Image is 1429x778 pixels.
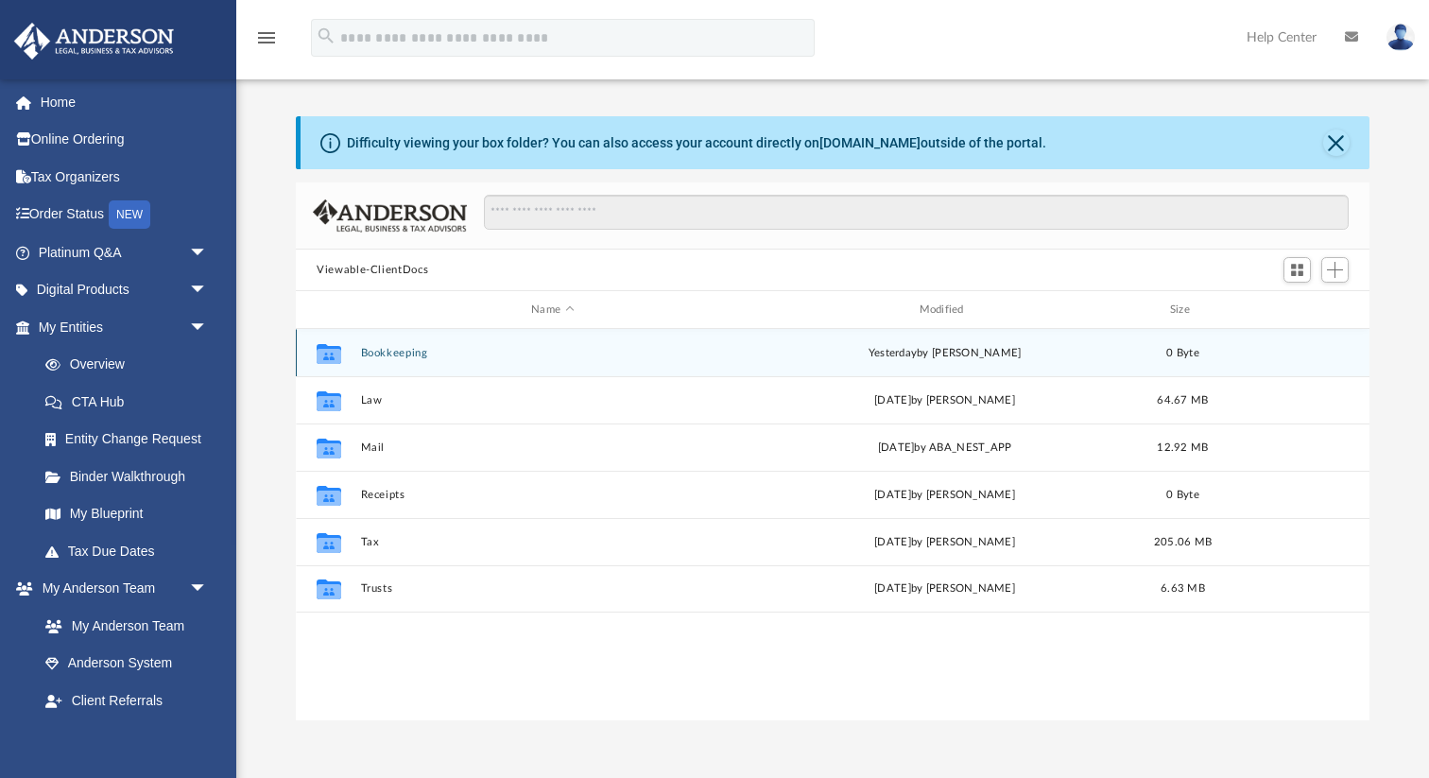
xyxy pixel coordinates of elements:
a: Platinum Q&Aarrow_drop_down [13,233,236,271]
a: Anderson System [26,645,227,683]
a: Client Referrals [26,682,227,719]
i: search [316,26,336,46]
a: Online Ordering [13,121,236,159]
span: arrow_drop_down [189,271,227,310]
button: Bookkeeping [361,347,745,359]
a: My Anderson Teamarrow_drop_down [13,570,227,608]
a: Home [13,83,236,121]
button: Mail [361,441,745,454]
div: [DATE] by [PERSON_NAME] [753,392,1137,409]
span: arrow_drop_down [189,308,227,347]
span: 64.67 MB [1158,395,1209,406]
div: Size [1145,302,1221,319]
a: Digital Productsarrow_drop_down [13,271,236,309]
div: id [304,302,352,319]
span: 0 Byte [1166,348,1199,358]
span: 0 Byte [1166,490,1199,500]
div: NEW [109,200,150,229]
span: 6.63 MB [1161,583,1205,594]
div: [DATE] by [PERSON_NAME] [753,580,1137,597]
div: Modified [752,302,1137,319]
div: Difficulty viewing your box folder? You can also access your account directly on outside of the p... [347,133,1046,153]
a: Overview [26,346,236,384]
a: My Blueprint [26,495,227,533]
div: [DATE] by ABA_NEST_APP [753,440,1137,457]
a: [DOMAIN_NAME] [819,135,921,150]
button: Receipts [361,489,745,501]
button: Trusts [361,582,745,595]
a: Tax Due Dates [26,532,236,570]
button: Viewable-ClientDocs [317,262,428,279]
span: arrow_drop_down [189,570,227,609]
img: Anderson Advisors Platinum Portal [9,23,180,60]
a: Order StatusNEW [13,196,236,234]
div: grid [296,329,1369,721]
button: Add [1321,257,1350,284]
span: 205.06 MB [1154,537,1212,547]
button: Close [1323,130,1350,156]
a: Binder Walkthrough [26,458,236,495]
a: Tax Organizers [13,158,236,196]
div: id [1229,302,1361,319]
button: Tax [361,536,745,548]
span: arrow_drop_down [189,233,227,272]
img: User Pic [1386,24,1415,51]
span: 12.92 MB [1158,442,1209,453]
a: menu [255,36,278,49]
div: [DATE] by [PERSON_NAME] [753,534,1137,551]
div: Name [360,302,745,319]
input: Search files and folders [484,195,1349,231]
i: menu [255,26,278,49]
div: [DATE] by [PERSON_NAME] [753,487,1137,504]
div: by [PERSON_NAME] [753,345,1137,362]
a: Entity Change Request [26,421,236,458]
button: Law [361,394,745,406]
a: CTA Hub [26,383,236,421]
button: Switch to Grid View [1283,257,1312,284]
span: yesterday [869,348,917,358]
a: My Anderson Team [26,607,217,645]
a: My Entitiesarrow_drop_down [13,308,236,346]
